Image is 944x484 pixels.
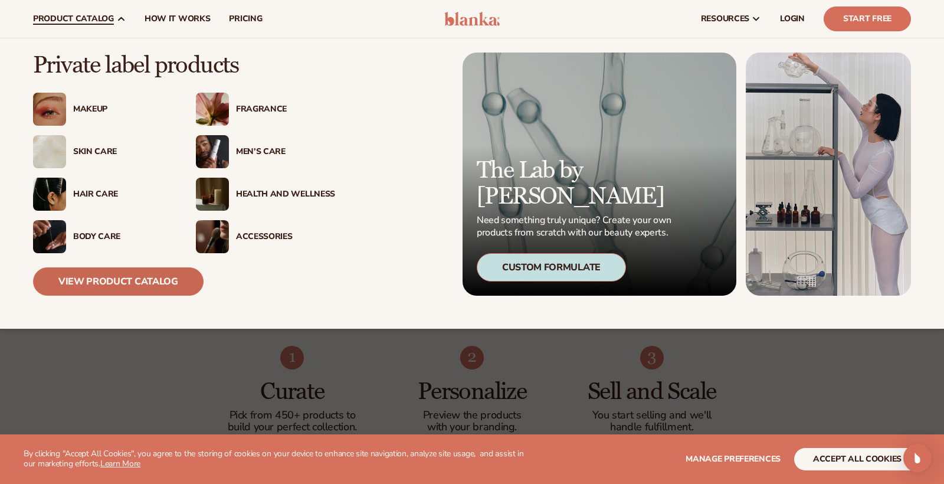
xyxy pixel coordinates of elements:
span: resources [701,14,749,24]
img: Female with makeup brush. [196,220,229,253]
a: Male hand applying moisturizer. Body Care [33,220,172,253]
div: Body Care [73,232,172,242]
div: Open Intercom Messenger [903,444,932,472]
span: Manage preferences [686,453,781,465]
div: Skin Care [73,147,172,157]
img: Male holding moisturizer bottle. [196,135,229,168]
button: accept all cookies [794,448,920,470]
div: Custom Formulate [477,253,626,282]
button: Manage preferences [686,448,781,470]
img: Male hand applying moisturizer. [33,220,66,253]
span: product catalog [33,14,114,24]
div: Fragrance [236,104,335,115]
p: By clicking "Accept All Cookies", you agree to the storing of cookies on your device to enhance s... [24,449,533,469]
img: logo [444,12,500,26]
p: Private label products [33,53,335,79]
a: Cream moisturizer swatch. Skin Care [33,135,172,168]
div: Makeup [73,104,172,115]
span: How It Works [145,14,211,24]
div: Hair Care [73,189,172,200]
div: Accessories [236,232,335,242]
a: Candles and incense on table. Health And Wellness [196,178,335,211]
a: Learn More [100,458,140,469]
img: Female hair pulled back with clips. [33,178,66,211]
span: pricing [229,14,262,24]
div: Health And Wellness [236,189,335,200]
img: Female with glitter eye makeup. [33,93,66,126]
a: Female hair pulled back with clips. Hair Care [33,178,172,211]
p: Need something truly unique? Create your own products from scratch with our beauty experts. [477,214,675,239]
img: Candles and incense on table. [196,178,229,211]
a: Start Free [824,6,911,31]
img: Cream moisturizer swatch. [33,135,66,168]
a: Microscopic product formula. The Lab by [PERSON_NAME] Need something truly unique? Create your ow... [463,53,736,296]
img: Female in lab with equipment. [746,53,911,296]
a: Female with glitter eye makeup. Makeup [33,93,172,126]
span: LOGIN [780,14,805,24]
a: Male holding moisturizer bottle. Men’s Care [196,135,335,168]
a: Female with makeup brush. Accessories [196,220,335,253]
img: Pink blooming flower. [196,93,229,126]
a: View Product Catalog [33,267,204,296]
p: The Lab by [PERSON_NAME] [477,158,675,210]
div: Men’s Care [236,147,335,157]
a: Pink blooming flower. Fragrance [196,93,335,126]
